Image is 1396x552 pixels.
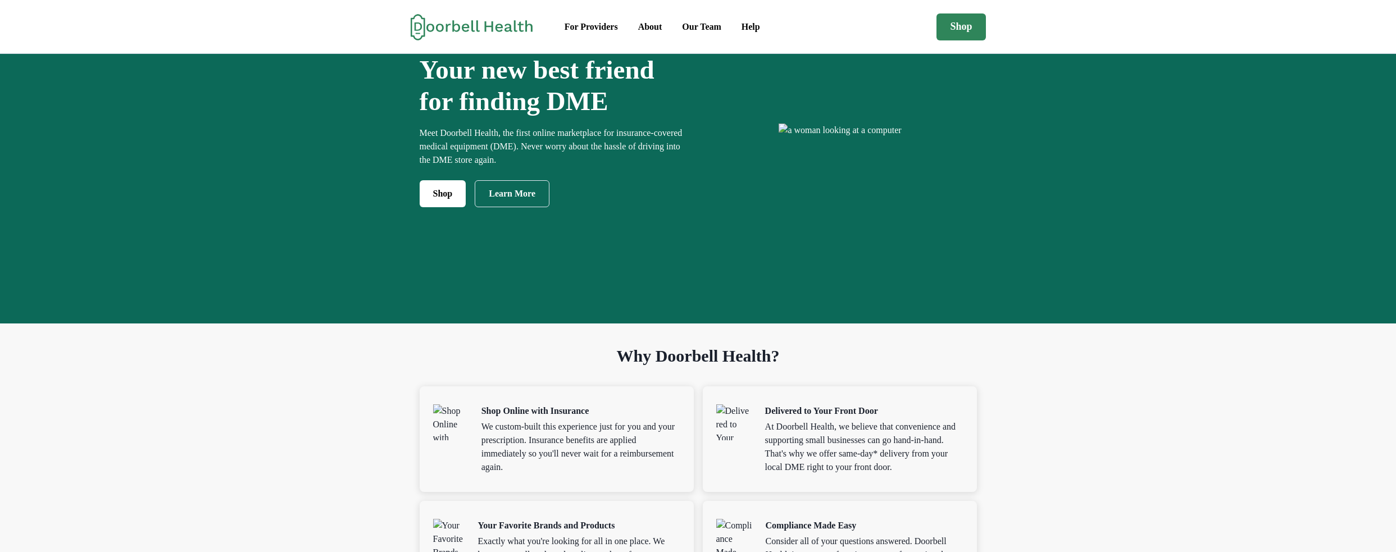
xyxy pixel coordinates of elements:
[629,16,671,38] a: About
[420,346,977,386] h1: Why Doorbell Health?
[433,404,468,440] img: Shop Online with Insurance icon
[682,20,721,34] div: Our Team
[420,126,693,167] p: Meet Doorbell Health, the first online marketplace for insurance-covered medical equipment (DME)....
[638,20,662,34] div: About
[420,180,466,207] a: Shop
[779,124,901,137] img: a woman looking at a computer
[475,180,549,207] a: Learn More
[556,16,627,38] a: For Providers
[716,404,752,440] img: Delivered to Your Front Door icon
[673,16,730,38] a: Our Team
[420,54,693,117] h1: Your new best friend for finding DME
[733,16,769,38] a: Help
[766,519,963,532] p: Compliance Made Easy
[765,420,963,474] p: At Doorbell Health, we believe that convenience and supporting small businesses can go hand-in-ha...
[481,420,680,474] p: We custom-built this experience just for you and your prescription. Insurance benefits are applie...
[478,519,680,532] p: Your Favorite Brands and Products
[742,20,760,34] div: Help
[565,20,618,34] div: For Providers
[765,404,963,418] p: Delivered to Your Front Door
[481,404,680,418] p: Shop Online with Insurance
[936,13,985,40] a: Shop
